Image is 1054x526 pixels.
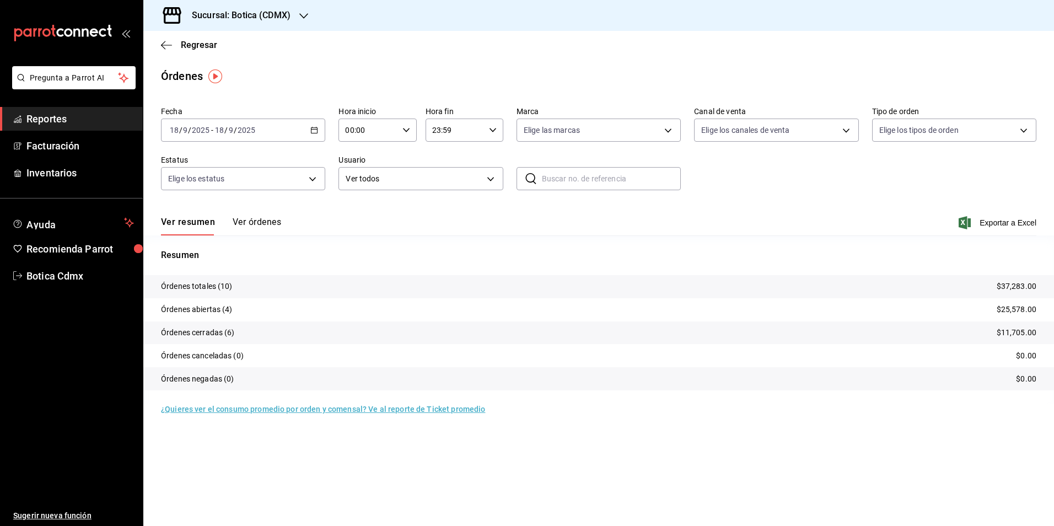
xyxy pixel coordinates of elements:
[182,126,188,135] input: --
[161,156,325,164] label: Estatus
[161,217,215,235] button: Ver resumen
[12,66,136,89] button: Pregunta a Parrot AI
[26,216,120,229] span: Ayuda
[161,327,235,339] p: Órdenes cerradas (6)
[30,72,119,84] span: Pregunta a Parrot AI
[542,168,681,190] input: Buscar no. de referencia
[179,126,182,135] span: /
[211,126,213,135] span: -
[233,217,281,235] button: Ver órdenes
[161,108,325,115] label: Fecha
[168,173,224,184] span: Elige los estatus
[161,373,234,385] p: Órdenes negadas (0)
[338,156,503,164] label: Usuario
[26,269,134,283] span: Botica Cdmx
[26,111,134,126] span: Reportes
[181,40,217,50] span: Regresar
[161,68,203,84] div: Órdenes
[161,304,233,315] p: Órdenes abiertas (4)
[872,108,1036,115] label: Tipo de orden
[701,125,789,136] span: Elige los canales de venta
[426,108,503,115] label: Hora fin
[997,327,1036,339] p: $11,705.00
[524,125,580,136] span: Elige las marcas
[1016,373,1036,385] p: $0.00
[228,126,234,135] input: --
[161,249,1036,262] p: Resumen
[237,126,256,135] input: ----
[121,29,130,37] button: open_drawer_menu
[169,126,179,135] input: --
[961,216,1036,229] button: Exportar a Excel
[183,9,291,22] h3: Sucursal: Botica (CDMX)
[161,217,281,235] div: navigation tabs
[26,165,134,180] span: Inventarios
[161,350,244,362] p: Órdenes canceladas (0)
[234,126,237,135] span: /
[208,69,222,83] img: Tooltip marker
[346,173,482,185] span: Ver todos
[161,40,217,50] button: Regresar
[517,108,681,115] label: Marca
[694,108,858,115] label: Canal de venta
[879,125,959,136] span: Elige los tipos de orden
[8,80,136,92] a: Pregunta a Parrot AI
[26,241,134,256] span: Recomienda Parrot
[214,126,224,135] input: --
[191,126,210,135] input: ----
[161,281,233,292] p: Órdenes totales (10)
[188,126,191,135] span: /
[26,138,134,153] span: Facturación
[997,304,1036,315] p: $25,578.00
[1016,350,1036,362] p: $0.00
[338,108,416,115] label: Hora inicio
[161,405,485,414] a: ¿Quieres ver el consumo promedio por orden y comensal? Ve al reporte de Ticket promedio
[224,126,228,135] span: /
[13,510,134,522] span: Sugerir nueva función
[997,281,1036,292] p: $37,283.00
